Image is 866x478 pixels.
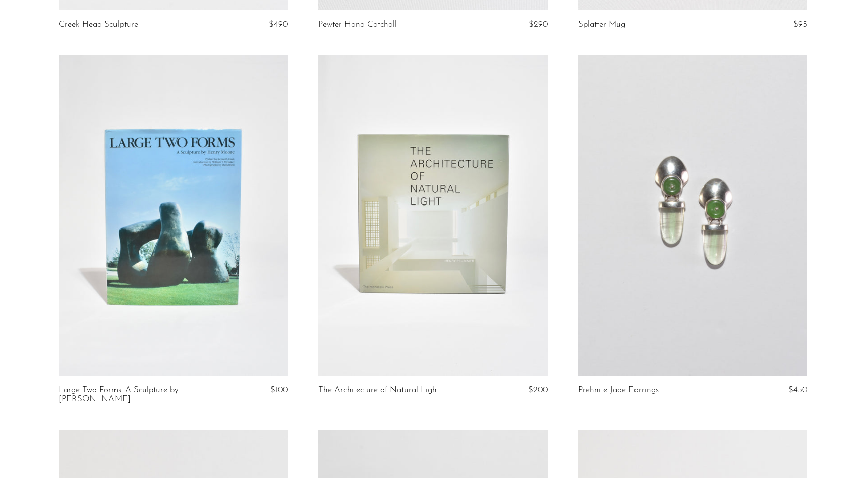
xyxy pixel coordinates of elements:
span: $95 [793,20,807,29]
span: $490 [269,20,288,29]
a: Pewter Hand Catchall [318,20,397,29]
a: Greek Head Sculpture [59,20,138,29]
a: The Architecture of Natural Light [318,386,439,395]
a: Prehnite Jade Earrings [578,386,659,395]
a: Splatter Mug [578,20,625,29]
span: $290 [529,20,548,29]
span: $450 [788,386,807,394]
span: $100 [270,386,288,394]
span: $200 [528,386,548,394]
a: Large Two Forms: A Sculpture by [PERSON_NAME] [59,386,213,404]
